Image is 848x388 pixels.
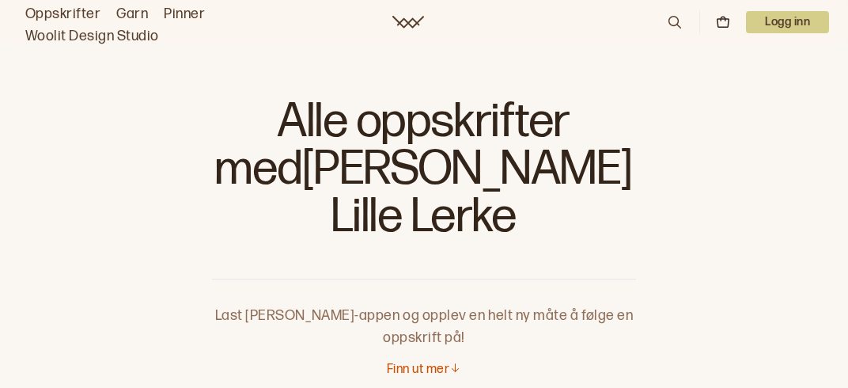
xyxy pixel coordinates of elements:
p: Logg inn [746,11,829,33]
a: Garn [116,3,148,25]
a: Woolit Design Studio [25,25,159,48]
p: Finn ut mer [387,362,449,378]
p: Last [PERSON_NAME]-appen og opplev en helt ny måte å følge en oppskrift på! [212,280,636,349]
a: Woolit [392,16,424,29]
a: Oppskrifter [25,3,100,25]
button: User dropdown [746,11,829,33]
button: Finn ut mer [387,362,461,378]
h1: Alle oppskrifter med [PERSON_NAME] Lille Lerke [212,95,636,253]
a: Pinner [164,3,205,25]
